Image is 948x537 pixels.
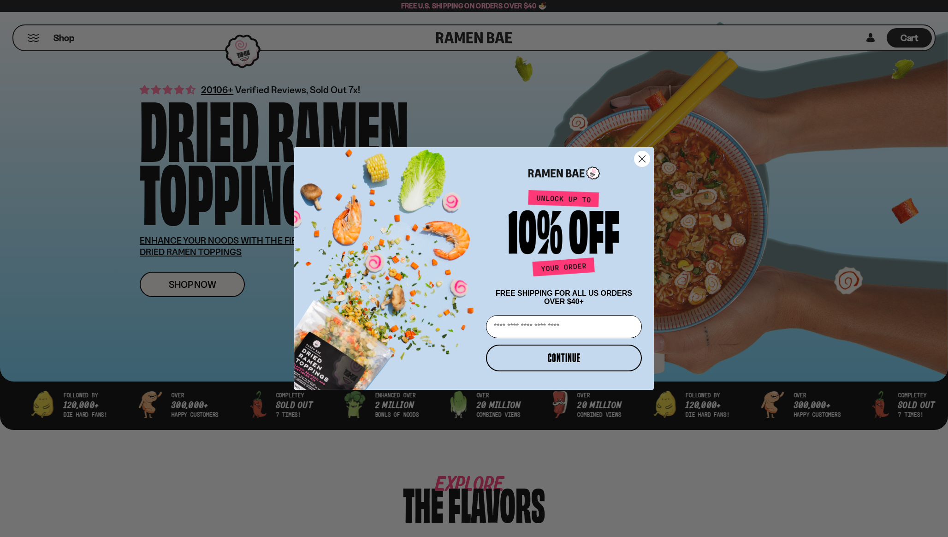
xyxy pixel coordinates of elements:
span: FREE SHIPPING FOR ALL US ORDERS OVER $40+ [496,289,632,305]
button: CONTINUE [486,345,642,371]
button: Close dialog [634,151,650,167]
img: ce7035ce-2e49-461c-ae4b-8ade7372f32c.png [294,139,482,390]
img: Unlock up to 10% off [506,190,622,280]
img: Ramen Bae Logo [528,166,600,181]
